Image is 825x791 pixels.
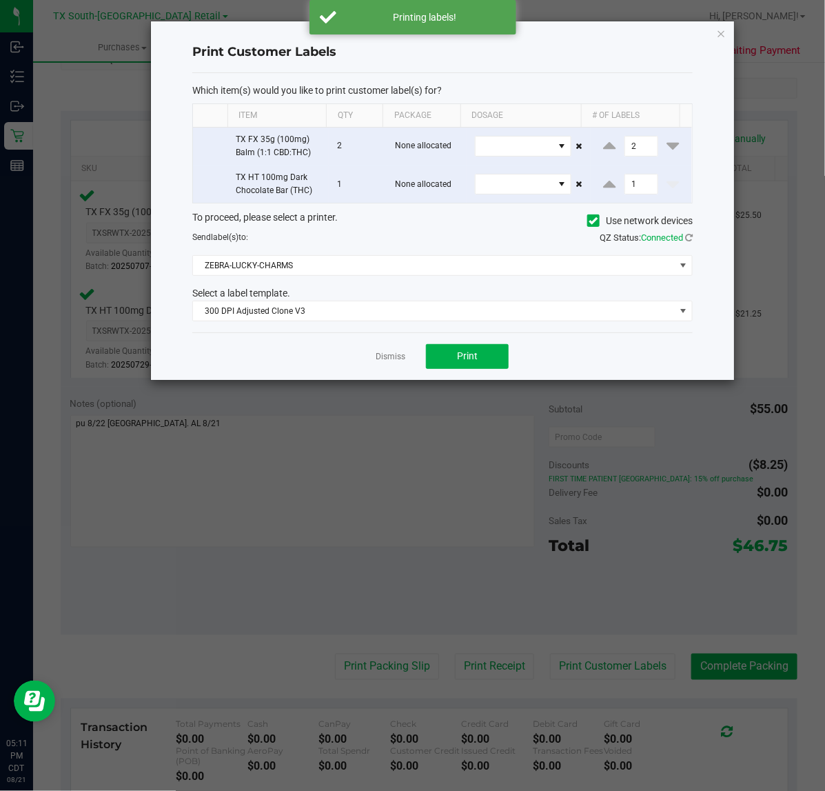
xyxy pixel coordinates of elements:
h4: Print Customer Labels [192,43,693,61]
span: label(s) [211,232,238,242]
span: Connected [641,232,683,243]
div: Printing labels! [344,10,506,24]
td: TX HT 100mg Dark Chocolate Bar (THC) [227,166,329,203]
td: None allocated [387,166,467,203]
a: Dismiss [376,351,405,363]
span: 300 DPI Adjusted Clone V3 [193,301,675,321]
th: Package [383,104,460,128]
span: Print [457,350,478,361]
span: QZ Status: [600,232,693,243]
span: ZEBRA-LUCKY-CHARMS [193,256,675,275]
th: Dosage [460,104,580,128]
td: 1 [329,166,387,203]
td: 2 [329,128,387,166]
th: Qty [326,104,383,128]
span: Send to: [192,232,248,242]
div: To proceed, please select a printer. [182,210,703,231]
label: Use network devices [587,214,693,228]
th: Item [227,104,327,128]
div: Select a label template. [182,286,703,301]
p: Which item(s) would you like to print customer label(s) for? [192,84,693,97]
button: Print [426,344,509,369]
td: TX FX 35g (100mg) Balm (1:1 CBD:THC) [227,128,329,166]
td: None allocated [387,128,467,166]
th: # of labels [581,104,680,128]
iframe: Resource center [14,681,55,722]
